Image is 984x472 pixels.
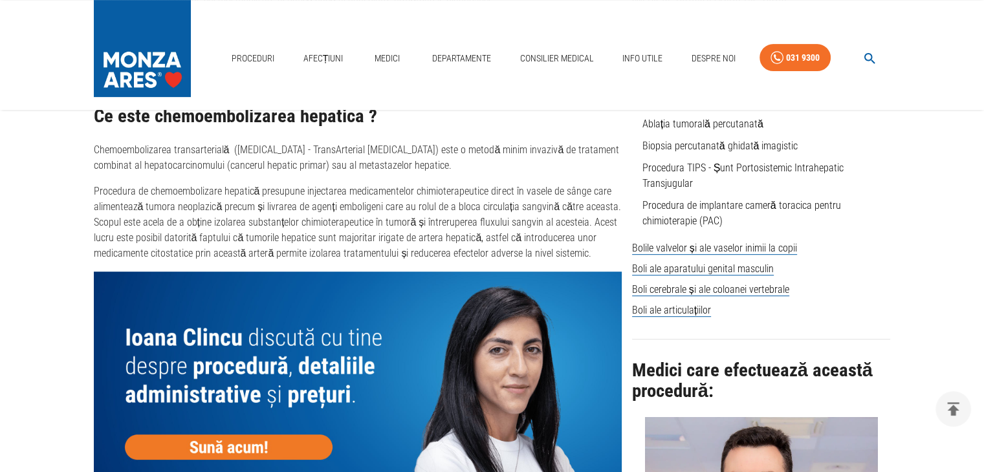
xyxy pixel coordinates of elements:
[642,140,798,152] a: Biopsia percutanată ghidată imagistic
[226,45,279,72] a: Proceduri
[642,162,844,189] a: Procedura TIPS - Șunt Portosistemic Intrahepatic Transjugular
[686,45,741,72] a: Despre Noi
[642,199,841,227] a: Procedura de implantare cameră toracica pentru chimioterapie (PAC)
[617,45,668,72] a: Info Utile
[427,45,496,72] a: Departamente
[632,304,711,317] span: Boli ale articulațiilor
[632,360,891,401] h2: Medici care efectuează această procedură:
[94,142,622,173] p: Chemoembolizarea transarterială ([MEDICAL_DATA] - TransArterial [MEDICAL_DATA]) este o metodă min...
[760,44,831,72] a: 031 9300
[642,118,763,130] a: Ablația tumorală percutanată
[367,45,408,72] a: Medici
[632,242,797,255] span: Bolile valvelor și ale vaselor inimii la copii
[632,263,774,275] span: Boli ale aparatului genital masculin
[935,391,971,427] button: delete
[632,283,789,296] span: Boli cerebrale și ale coloanei vertebrale
[298,45,349,72] a: Afecțiuni
[514,45,598,72] a: Consilier Medical
[94,184,622,261] p: Procedura de chemoembolizare hepatică presupune injectarea medicamentelor chimioterapeutice direc...
[94,106,622,127] h2: Ce este chemoembolizarea hepatica ?
[786,50,820,66] div: 031 9300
